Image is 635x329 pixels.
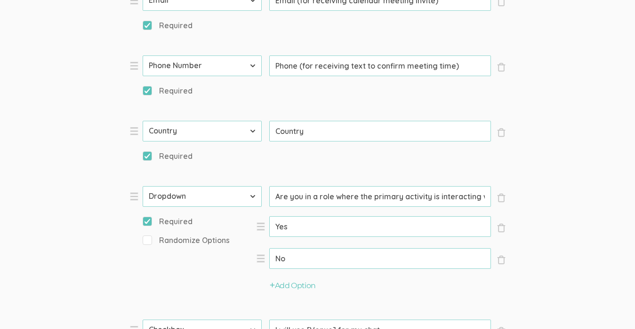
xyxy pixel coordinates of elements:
input: Type question here... [269,55,491,76]
iframe: Chat Widget [588,284,635,329]
span: Required [143,20,193,31]
button: Add Option [270,281,316,291]
span: × [497,63,506,72]
span: × [497,128,506,137]
span: Required [143,86,193,96]
span: × [497,193,506,203]
span: × [497,223,506,233]
input: Type question here... [269,121,491,141]
input: Type option here... [269,248,491,269]
input: Type option here... [269,216,491,237]
span: × [497,255,506,265]
input: Type question here... [269,186,491,207]
span: Randomize Options [143,235,230,246]
span: Required [143,216,193,227]
span: Required [143,151,193,162]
